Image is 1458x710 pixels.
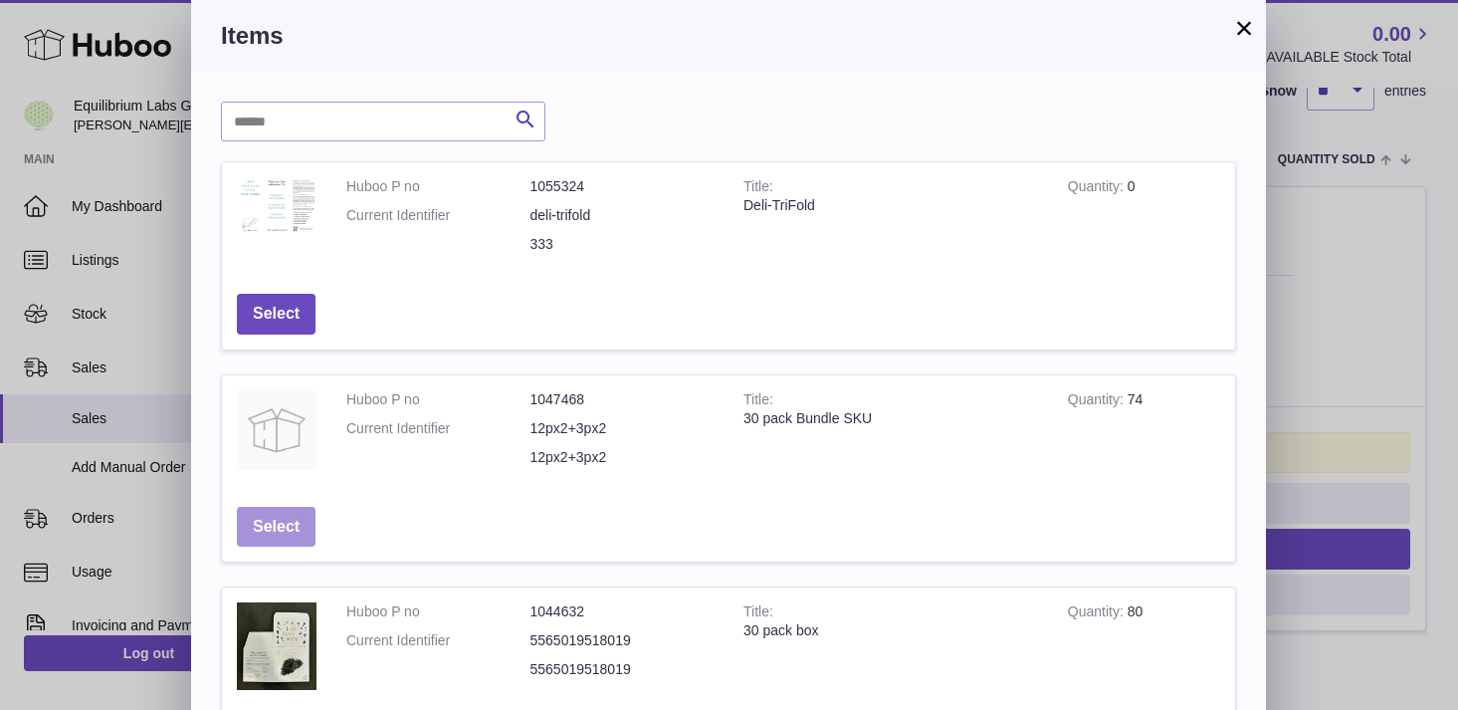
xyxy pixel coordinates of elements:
td: 0 [1053,162,1235,279]
dd: 333 [530,235,715,254]
td: 80 [1053,588,1235,709]
dd: 1047468 [530,390,715,409]
div: 30 pack Bundle SKU [743,409,1038,428]
button: Select [237,507,315,548]
img: Deli-TriFold [237,177,316,234]
dt: Huboo P no [346,177,530,196]
dd: 1044632 [530,602,715,621]
dt: Current Identifier [346,419,530,438]
dd: deli-trifold [530,206,715,225]
dt: Huboo P no [346,390,530,409]
div: 30 pack box [743,621,1038,640]
button: × [1232,16,1256,40]
strong: Title [743,391,773,412]
button: Select [237,294,315,335]
dd: 12px2+3px2 [530,419,715,438]
div: Deli-TriFold [743,196,1038,215]
strong: Quantity [1068,603,1128,624]
dd: 5565019518019 [530,631,715,650]
strong: Title [743,603,773,624]
dd: 5565019518019 [530,660,715,679]
img: 30 pack box [237,602,316,689]
dt: Current Identifier [346,631,530,650]
dd: 1055324 [530,177,715,196]
dt: Huboo P no [346,602,530,621]
strong: Quantity [1068,391,1128,412]
strong: Title [743,178,773,199]
dt: Current Identifier [346,206,530,225]
h3: Items [221,20,1236,52]
img: 30 pack Bundle SKU [237,390,316,470]
td: 74 [1053,375,1235,492]
strong: Quantity [1068,178,1128,199]
dd: 12px2+3px2 [530,448,715,467]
